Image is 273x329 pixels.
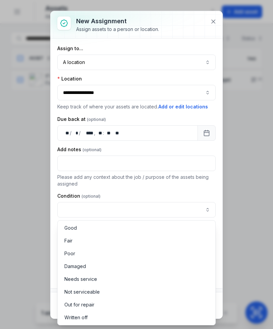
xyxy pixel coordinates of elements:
[64,276,97,283] span: Needs service
[64,250,75,257] span: Poor
[64,301,94,308] span: Out for repair
[64,314,88,321] span: Written off
[64,225,77,231] span: Good
[64,237,72,244] span: Fair
[64,289,100,295] span: Not serviceable
[64,263,86,270] span: Damaged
